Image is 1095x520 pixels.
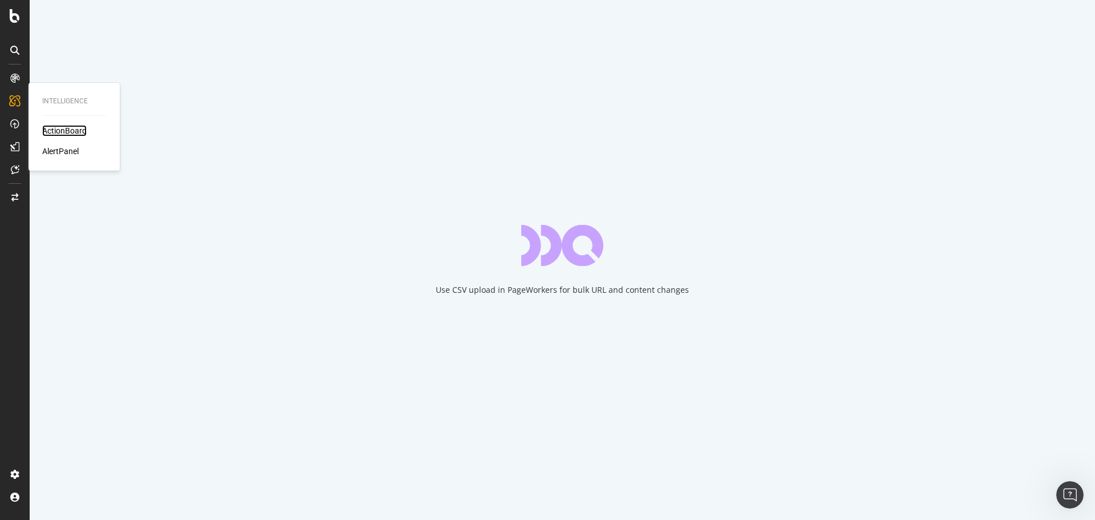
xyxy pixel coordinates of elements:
div: Use CSV upload in PageWorkers for bulk URL and content changes [436,284,689,296]
div: animation [521,225,603,266]
div: Intelligence [42,96,106,106]
iframe: Intercom live chat [1056,481,1084,509]
a: AlertPanel [42,146,79,157]
a: ActionBoard [42,125,87,136]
